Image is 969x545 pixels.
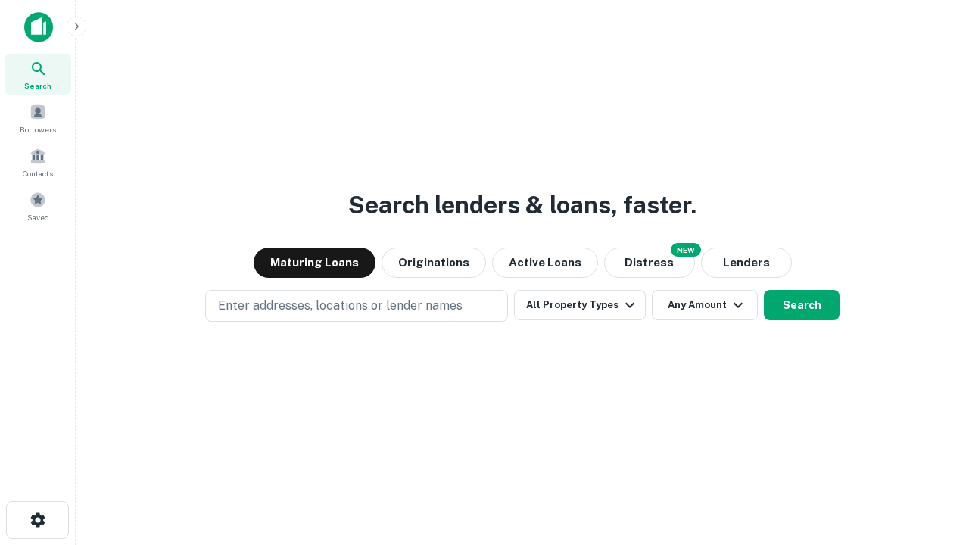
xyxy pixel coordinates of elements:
[205,290,508,322] button: Enter addresses, locations or lender names
[652,290,758,320] button: Any Amount
[5,54,71,95] a: Search
[514,290,646,320] button: All Property Types
[24,12,53,42] img: capitalize-icon.png
[671,243,701,257] div: NEW
[701,248,792,278] button: Lenders
[492,248,598,278] button: Active Loans
[893,424,969,497] iframe: Chat Widget
[24,79,51,92] span: Search
[5,142,71,182] a: Contacts
[218,297,463,315] p: Enter addresses, locations or lender names
[5,98,71,139] a: Borrowers
[764,290,840,320] button: Search
[604,248,695,278] button: Search distressed loans with lien and other non-mortgage details.
[254,248,375,278] button: Maturing Loans
[5,185,71,226] a: Saved
[23,167,53,179] span: Contacts
[382,248,486,278] button: Originations
[348,187,696,223] h3: Search lenders & loans, faster.
[27,211,49,223] span: Saved
[20,123,56,135] span: Borrowers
